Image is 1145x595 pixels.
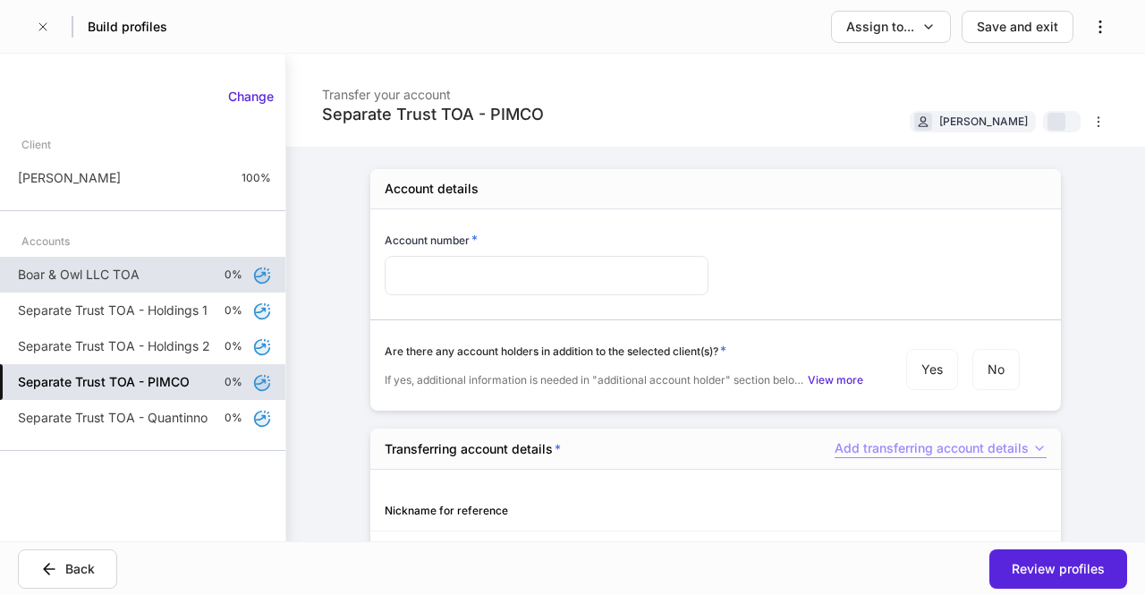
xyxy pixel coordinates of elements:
button: View more [808,371,863,389]
button: Back [18,549,117,589]
button: Assign to... [831,11,951,43]
p: 0% [225,375,242,389]
h5: Transferring account details [385,440,561,458]
div: Client [21,129,51,160]
h5: Separate Trust TOA - PIMCO [18,373,190,391]
div: [PERSON_NAME] [939,113,1028,130]
div: Back [65,560,95,578]
div: Assign to... [846,18,914,36]
p: 0% [225,411,242,425]
p: 100% [242,171,271,185]
p: Separate Trust TOA - Holdings 1 [18,302,208,319]
h5: Build profiles [88,18,167,36]
h6: Account number [385,231,478,249]
button: Change [216,82,285,111]
div: Are there any account holders in addition to the selected client(s)? [385,342,863,360]
p: Boar & Owl LLC TOA [18,266,140,284]
p: 0% [225,303,242,318]
p: Separate Trust TOA - Holdings 2 [18,337,210,355]
button: Review profiles [989,549,1127,589]
span: If yes, additional information is needed in "additional account holder" section below. [385,373,804,387]
div: Separate Trust TOA - PIMCO [322,104,544,125]
p: 0% [225,268,242,282]
p: Separate Trust TOA - Quantinno [18,409,208,427]
p: 0% [225,339,242,353]
div: Accounts [21,225,70,257]
p: [PERSON_NAME] [18,169,121,187]
h5: Account details [385,180,479,198]
button: Save and exit [962,11,1073,43]
div: Review profiles [1012,560,1105,578]
div: Save and exit [977,18,1058,36]
div: Nickname for reference [385,502,716,519]
div: Transfer your account [322,75,544,104]
div: Change [228,88,274,106]
button: Add transferring account details [835,439,1047,458]
div: None added [370,531,1061,571]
